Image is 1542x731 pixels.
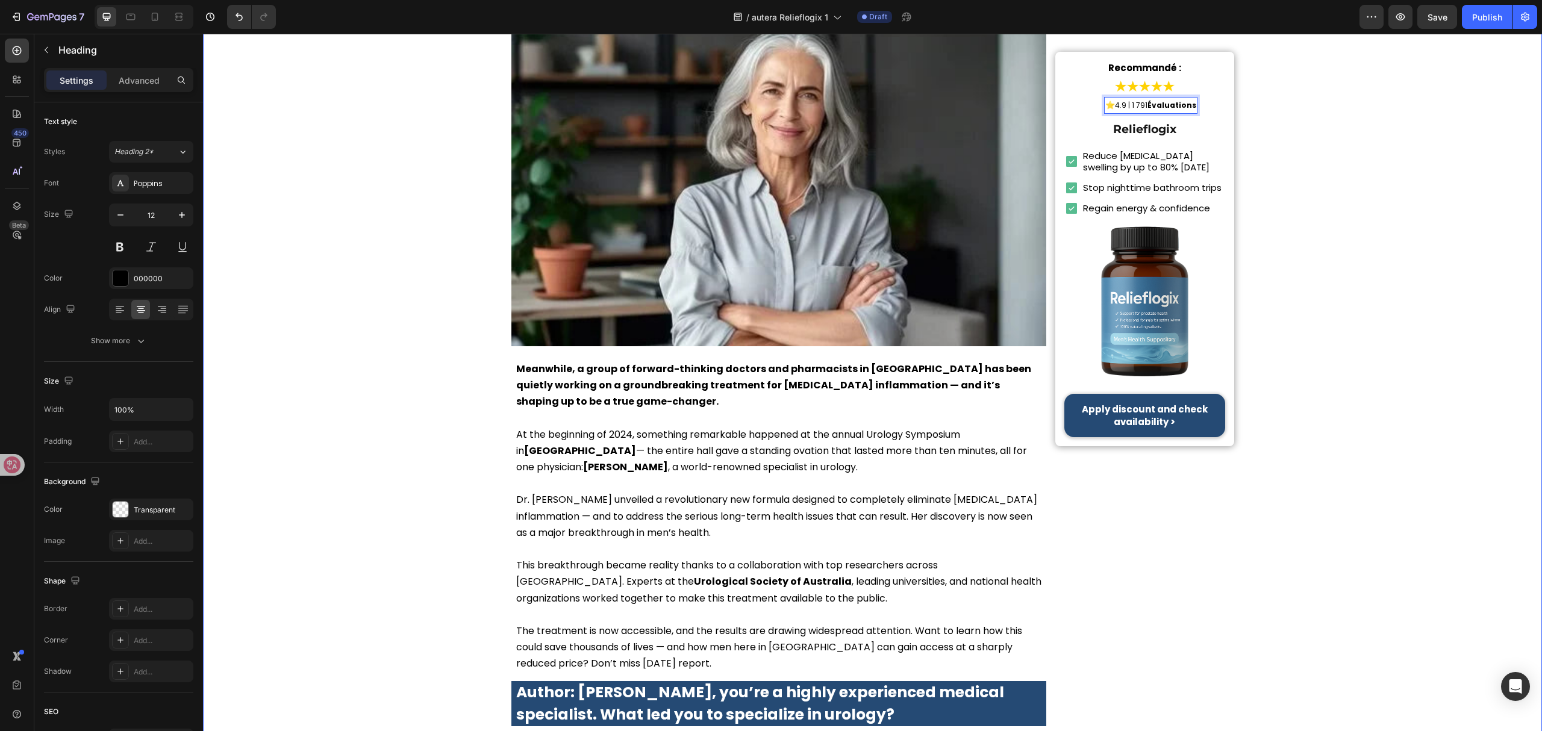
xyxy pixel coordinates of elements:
p: At the beginning of 2024, something remarkable happened at the annual Urology Symposium in — the ... [313,393,839,442]
div: Size [44,373,76,390]
div: Add... [134,667,190,677]
a: Apply discount and check availability > [861,360,1022,403]
div: Background [44,474,102,490]
div: Color [44,504,63,515]
strong: Recommandé : [905,28,978,40]
span: Draft [869,11,887,22]
div: Show more [91,335,147,347]
input: Auto [110,399,193,420]
div: Add... [134,635,190,646]
p: Dr. [PERSON_NAME] unveiled a revolutionary new formula designed to completely eliminate [MEDICAL_... [313,458,839,507]
strong: Meanwhile, a group of forward-thinking doctors and pharmacists in [GEOGRAPHIC_DATA] has been quie... [313,328,828,375]
div: Open Intercom Messenger [1501,672,1530,701]
strong: Évaluations [944,66,993,76]
div: 000000 [134,273,190,284]
div: Add... [134,604,190,615]
div: Shadow [44,666,72,677]
span: Save [1428,12,1447,22]
h2: Regain energy & confidence [879,167,1008,182]
button: 7 [5,5,90,29]
div: SEO [44,706,58,717]
strong: Urological Society of Australia [491,541,649,555]
span: / [746,11,749,23]
div: Image [44,535,65,546]
div: Padding [44,436,72,447]
h2: Rich Text Editor. Editing area: main [861,27,1022,42]
div: Shape [44,573,83,589]
div: Add... [134,536,190,547]
div: Add... [134,437,190,447]
p: Heading [58,43,189,57]
div: Text style [44,116,77,127]
div: Align [44,302,78,318]
div: Border [44,603,67,614]
p: This breakthrough became reality thanks to a collaboration with top researchers across [GEOGRAPHI... [313,523,839,573]
span: Heading 2* [114,146,154,157]
strong: [GEOGRAPHIC_DATA] [321,410,433,424]
h2: Reduce [MEDICAL_DATA] swelling by up to 80% [DATE] [879,115,1022,141]
div: Undo/Redo [227,5,276,29]
div: Font [44,178,59,188]
p: Advanced [119,74,160,87]
button: Save [1417,5,1457,29]
div: Corner [44,635,68,645]
strong: Apply discount and check availability > [879,369,1005,394]
div: Publish [1472,11,1502,23]
span: autera Relieflogix 1 [752,11,828,23]
img: gempages_578032762192134844-ad8fed41-9459-4d11-b2f8-1087d7021377.png [861,188,1022,348]
p: Settings [60,74,93,87]
iframe: Design area [203,34,1542,731]
div: 450 [11,128,29,138]
p: ⁠⁠⁠⁠⁠⁠⁠ [863,28,1020,40]
div: Width [44,404,64,415]
button: Publish [1462,5,1512,29]
p: 7 [79,10,84,24]
div: Poppins [134,178,190,189]
p: The treatment is now accessible, and the results are drawing widespread attention. Want to learn ... [313,589,839,638]
img: gempages_578032762192134844-b767a10e-dd25-4eb7-921a-f46891849b88.webp [912,46,972,60]
h2: Stop nighttime bathroom trips [879,147,1020,161]
div: Color [44,273,63,284]
div: Size [44,207,76,223]
p: 4.9 | 1 791 [902,67,993,76]
strong: [PERSON_NAME] [380,426,465,440]
span: ⭐ [902,66,912,77]
h2: Rich Text Editor. Editing area: main [901,66,994,78]
button: Show more [44,330,193,352]
strong: Relieflogix [910,89,973,102]
button: Heading 2* [109,141,193,163]
div: Beta [9,220,29,230]
div: Styles [44,146,65,157]
div: Transparent [134,505,190,515]
strong: Author: [PERSON_NAME], you’re a highly experienced medical specialist. What led you to specialize... [313,648,801,692]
